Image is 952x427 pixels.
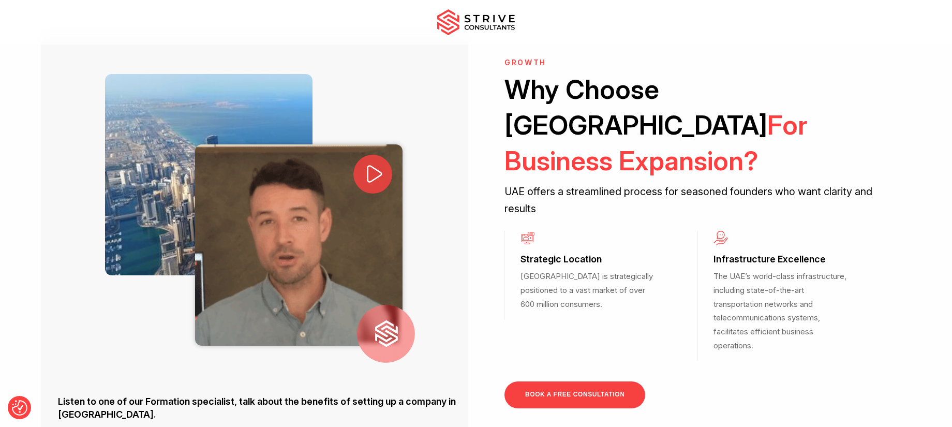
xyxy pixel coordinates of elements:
[12,400,27,416] button: Consent Preferences
[520,270,659,311] p: [GEOGRAPHIC_DATA] is strategically positioned to a vast market of over 600 million consumers.
[504,58,890,67] h6: GROWTH
[520,253,659,266] h3: Strategic Location
[504,183,890,217] p: UAE offers a streamlined process for seasoned founders who want clarity and results
[504,71,890,179] h2: Why Choose [GEOGRAPHIC_DATA]
[12,400,27,416] img: Revisit consent button
[713,253,852,266] h3: Infrastructure Excellence
[58,395,468,421] h3: Listen to one of our Formation specialist, talk about the benefits of setting up a company in [GE...
[713,270,852,352] p: The UAE’s world-class infrastructure, including state-of-the-art transportation networks and tele...
[357,305,415,363] img: strive logo
[504,381,645,408] a: BOOK A FREE CONSULTATION
[437,9,515,35] img: main-logo.svg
